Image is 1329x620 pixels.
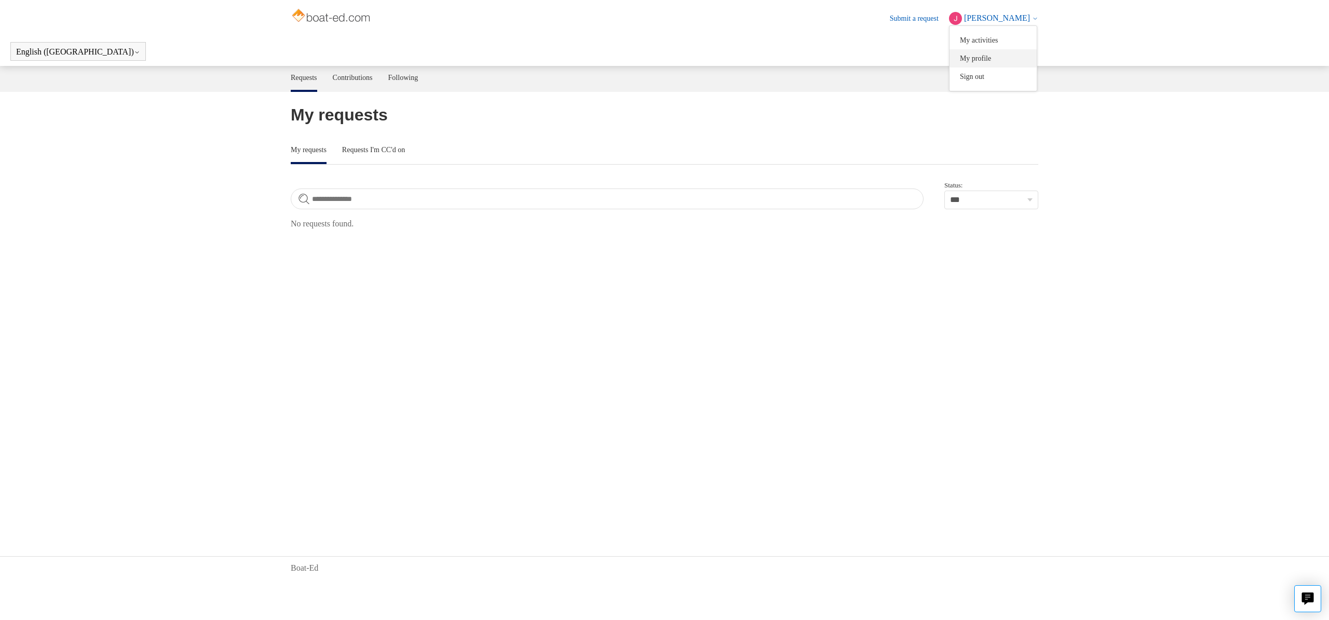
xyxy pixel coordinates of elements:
[291,66,317,90] a: Requests
[291,102,1038,127] h1: My requests
[950,68,1037,86] a: Sign out
[291,218,1038,230] p: No requests found.
[949,12,1038,25] button: [PERSON_NAME]
[333,66,373,90] a: Contributions
[890,13,949,24] a: Submit a request
[342,138,405,162] a: Requests I'm CC'd on
[291,138,327,162] a: My requests
[964,14,1030,22] span: [PERSON_NAME]
[950,49,1037,68] a: My profile
[950,31,1037,49] a: My activities
[944,180,1038,191] label: Status:
[1294,585,1321,612] button: Live chat
[291,562,318,574] a: Boat-Ed
[16,47,140,57] button: English ([GEOGRAPHIC_DATA])
[388,66,418,90] a: Following
[291,6,373,27] img: Boat-Ed Help Center home page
